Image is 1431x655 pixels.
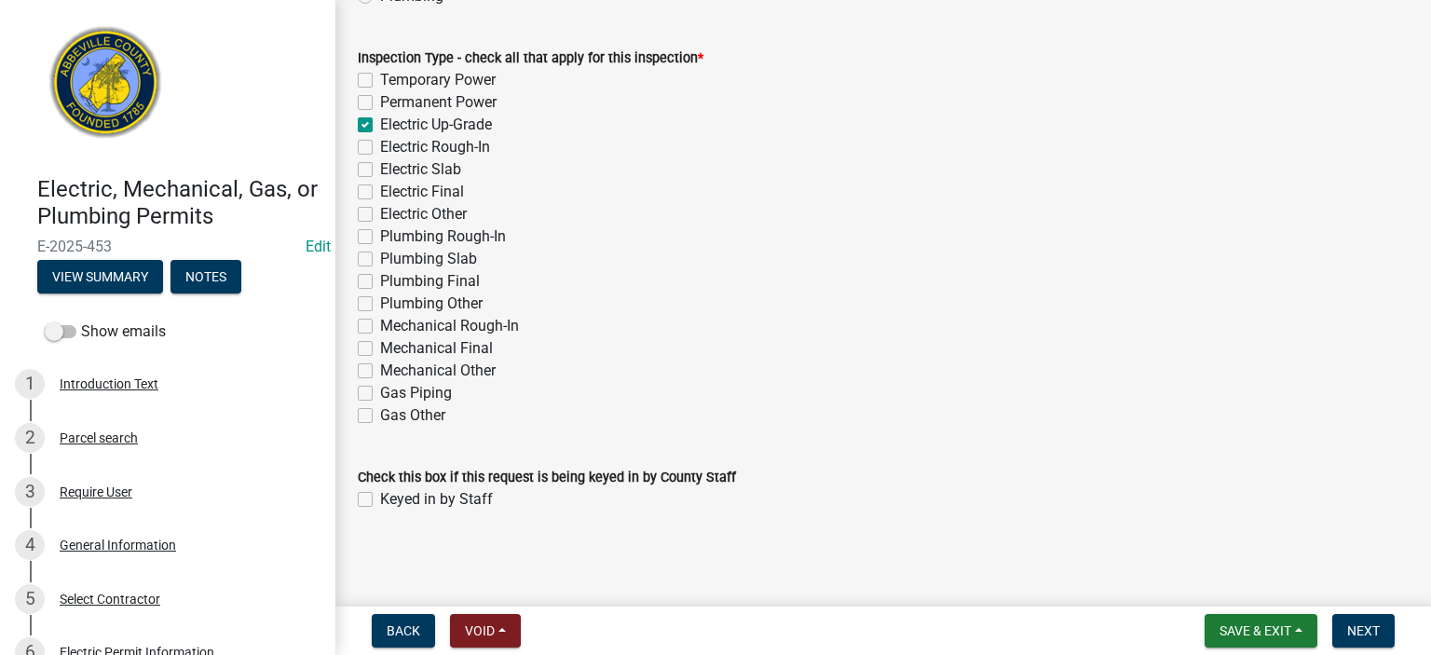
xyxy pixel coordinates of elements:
[1332,614,1395,648] button: Next
[37,270,163,285] wm-modal-confirm: Summary
[306,238,331,255] a: Edit
[37,238,298,255] span: E-2025-453
[358,52,703,65] label: Inspection Type - check all that apply for this inspection
[15,423,45,453] div: 2
[372,614,435,648] button: Back
[380,337,493,360] label: Mechanical Final
[60,485,132,498] div: Require User
[60,539,176,552] div: General Information
[450,614,521,648] button: Void
[380,382,452,404] label: Gas Piping
[15,530,45,560] div: 4
[380,91,497,114] label: Permanent Power
[15,584,45,614] div: 5
[380,488,493,511] label: Keyed in by Staff
[45,321,166,343] label: Show emails
[15,369,45,399] div: 1
[380,293,483,315] label: Plumbing Other
[1347,623,1380,638] span: Next
[358,471,736,484] label: Check this box if this request is being keyed in by County Staff
[380,225,506,248] label: Plumbing Rough-In
[15,477,45,507] div: 3
[380,136,490,158] label: Electric Rough-In
[380,404,445,427] label: Gas Other
[60,377,158,390] div: Introduction Text
[170,270,241,285] wm-modal-confirm: Notes
[465,623,495,638] span: Void
[380,114,492,136] label: Electric Up-Grade
[380,315,519,337] label: Mechanical Rough-In
[380,69,496,91] label: Temporary Power
[1205,614,1317,648] button: Save & Exit
[60,593,160,606] div: Select Contractor
[60,431,138,444] div: Parcel search
[170,260,241,293] button: Notes
[380,158,461,181] label: Electric Slab
[380,203,467,225] label: Electric Other
[380,360,496,382] label: Mechanical Other
[306,238,331,255] wm-modal-confirm: Edit Application Number
[37,20,174,157] img: Abbeville County, South Carolina
[380,181,464,203] label: Electric Final
[380,248,477,270] label: Plumbing Slab
[1220,623,1291,638] span: Save & Exit
[37,260,163,293] button: View Summary
[37,176,320,230] h4: Electric, Mechanical, Gas, or Plumbing Permits
[387,623,420,638] span: Back
[380,270,480,293] label: Plumbing Final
